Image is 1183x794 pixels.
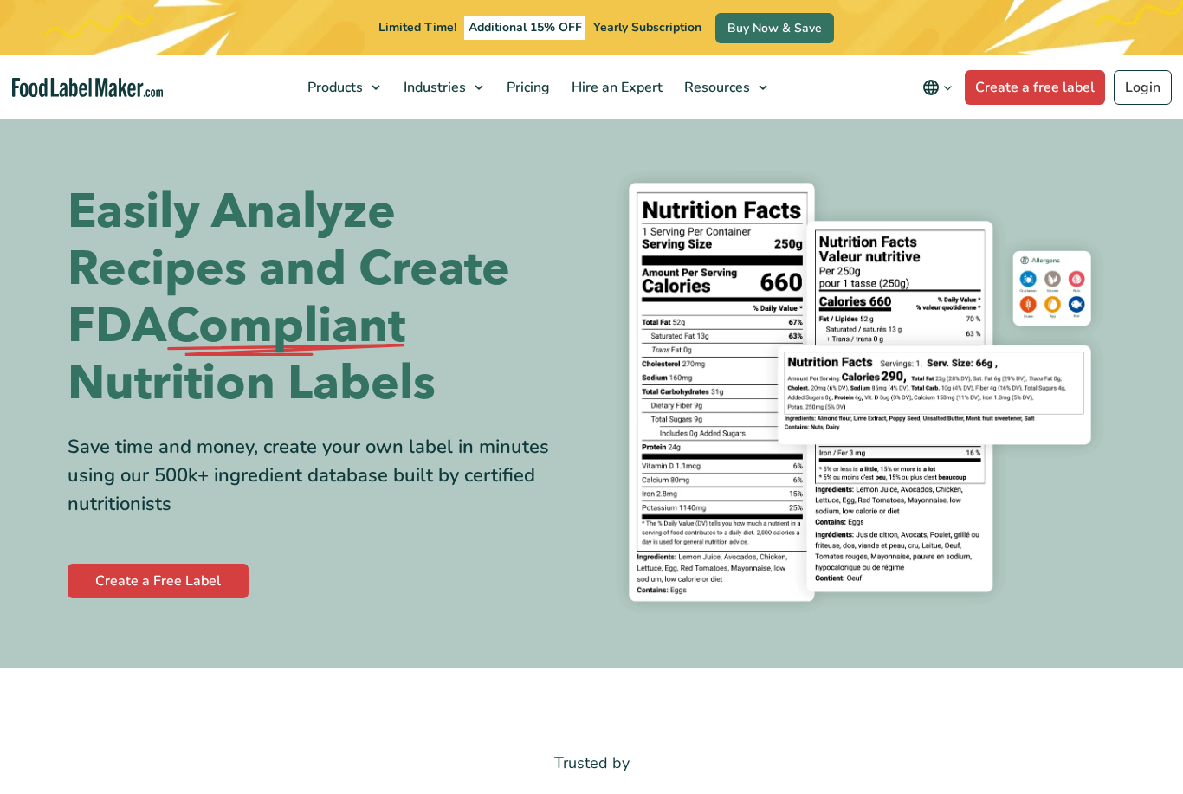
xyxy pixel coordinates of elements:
[561,55,669,119] a: Hire an Expert
[715,13,834,43] a: Buy Now & Save
[398,78,468,97] span: Industries
[12,78,164,98] a: Food Label Maker homepage
[501,78,552,97] span: Pricing
[68,184,579,412] h1: Easily Analyze Recipes and Create FDA Nutrition Labels
[297,55,389,119] a: Products
[393,55,492,119] a: Industries
[378,19,456,36] span: Limited Time!
[464,16,586,40] span: Additional 15% OFF
[566,78,664,97] span: Hire an Expert
[593,19,701,36] span: Yearly Subscription
[68,751,1115,776] p: Trusted by
[496,55,557,119] a: Pricing
[674,55,776,119] a: Resources
[965,70,1105,105] a: Create a free label
[302,78,365,97] span: Products
[68,433,579,519] div: Save time and money, create your own label in minutes using our 500k+ ingredient database built b...
[679,78,752,97] span: Resources
[910,70,965,105] button: Change language
[166,298,405,355] span: Compliant
[68,564,249,598] a: Create a Free Label
[1114,70,1172,105] a: Login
